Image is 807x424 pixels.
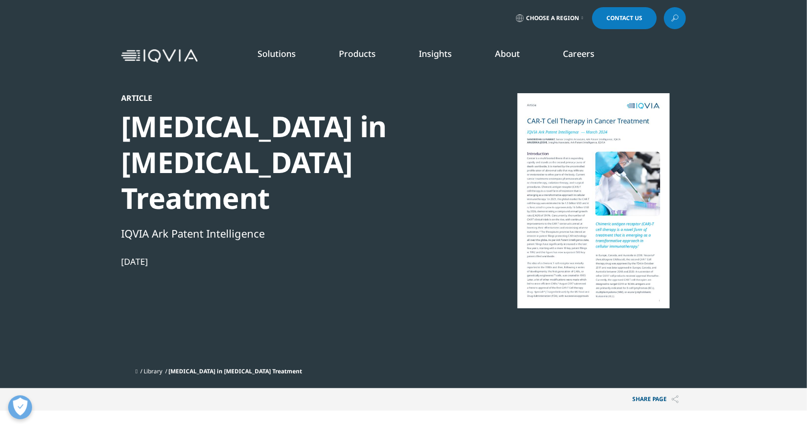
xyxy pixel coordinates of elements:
[592,7,657,29] a: Contact Us
[121,93,449,103] div: Article
[606,15,642,21] span: Contact Us
[339,48,376,59] a: Products
[168,367,302,375] span: [MEDICAL_DATA] in [MEDICAL_DATA] Treatment
[526,14,579,22] span: Choose a Region
[202,33,686,78] nav: Primary
[121,49,198,63] img: IQVIA Healthcare Information Technology and Pharma Clinical Research Company
[121,256,449,267] div: [DATE]
[672,395,679,403] img: Share PAGE
[625,388,686,411] button: Share PAGEShare PAGE
[419,48,452,59] a: Insights
[563,48,594,59] a: Careers
[258,48,296,59] a: Solutions
[625,388,686,411] p: Share PAGE
[8,395,32,419] button: Open Preferences
[121,109,449,216] div: [MEDICAL_DATA] in [MEDICAL_DATA] Treatment
[495,48,520,59] a: About
[121,225,449,241] div: IQVIA Ark Patent Intelligence
[144,367,162,375] a: Library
